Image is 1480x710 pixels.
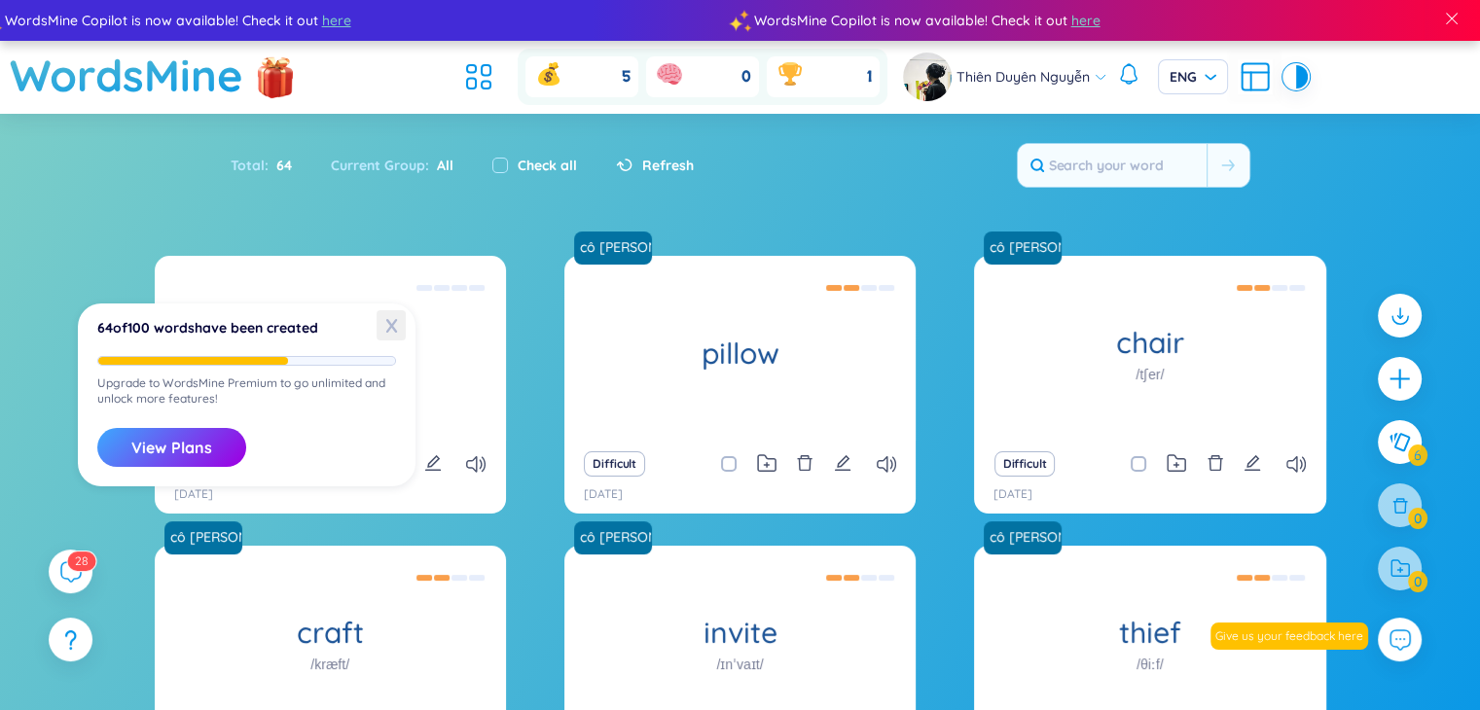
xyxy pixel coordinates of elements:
[1069,10,1099,31] span: here
[1136,364,1164,385] h1: /tʃer/
[1388,367,1412,391] span: plus
[974,326,1325,360] h1: chair
[982,527,1064,547] a: cô [PERSON_NAME]
[1170,67,1216,87] span: ENG
[256,47,295,105] img: flashSalesIcon.a7f4f837.png
[311,145,473,186] div: Current Group :
[716,654,763,675] h1: /ɪnˈvaɪt/
[82,553,88,568] span: 8
[572,527,654,547] a: cô [PERSON_NAME]
[67,551,95,571] sup: 28
[572,237,654,257] a: cô [PERSON_NAME]
[584,451,645,477] button: Difficult
[424,454,442,472] span: edit
[584,485,623,504] p: [DATE]
[155,616,506,650] h1: craft
[10,41,243,110] a: WordsMine
[310,654,349,675] h1: /kræft/
[518,155,577,176] label: Check all
[162,527,244,547] a: cô [PERSON_NAME]
[867,66,872,88] span: 1
[574,231,660,265] a: cô [PERSON_NAME]
[269,155,292,176] span: 64
[834,454,851,472] span: edit
[164,521,250,554] a: cô [PERSON_NAME]
[75,553,82,568] span: 2
[982,237,1064,257] a: cô [PERSON_NAME]
[1207,454,1224,472] span: delete
[642,155,694,176] span: Refresh
[429,157,453,174] span: All
[1244,450,1261,478] button: edit
[834,450,851,478] button: edit
[1137,654,1164,675] h1: /θiːf/
[97,375,396,407] p: Upgrade to WordsMine Premium to go unlimited and unlock more features!
[796,454,813,472] span: delete
[984,231,1069,265] a: cô [PERSON_NAME]
[231,145,311,186] div: Total :
[984,521,1069,554] a: cô [PERSON_NAME]
[903,53,952,101] img: avatar
[97,323,396,333] p: 64 of 100 words have been created
[994,451,1056,477] button: Difficult
[622,66,631,88] span: 5
[574,521,660,554] a: cô [PERSON_NAME]
[741,66,751,88] span: 0
[564,337,916,371] h1: pillow
[1018,144,1207,187] input: Search your word
[974,616,1325,650] h1: thief
[174,485,213,504] p: [DATE]
[903,53,957,101] a: avatar
[320,10,349,31] span: here
[1207,450,1224,478] button: delete
[97,428,246,467] button: View Plans
[1244,454,1261,472] span: edit
[796,450,813,478] button: delete
[564,616,916,650] h1: invite
[424,450,442,478] button: edit
[993,485,1032,504] p: [DATE]
[957,66,1090,88] span: Thiên Duyên Nguyễn
[377,310,406,340] span: X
